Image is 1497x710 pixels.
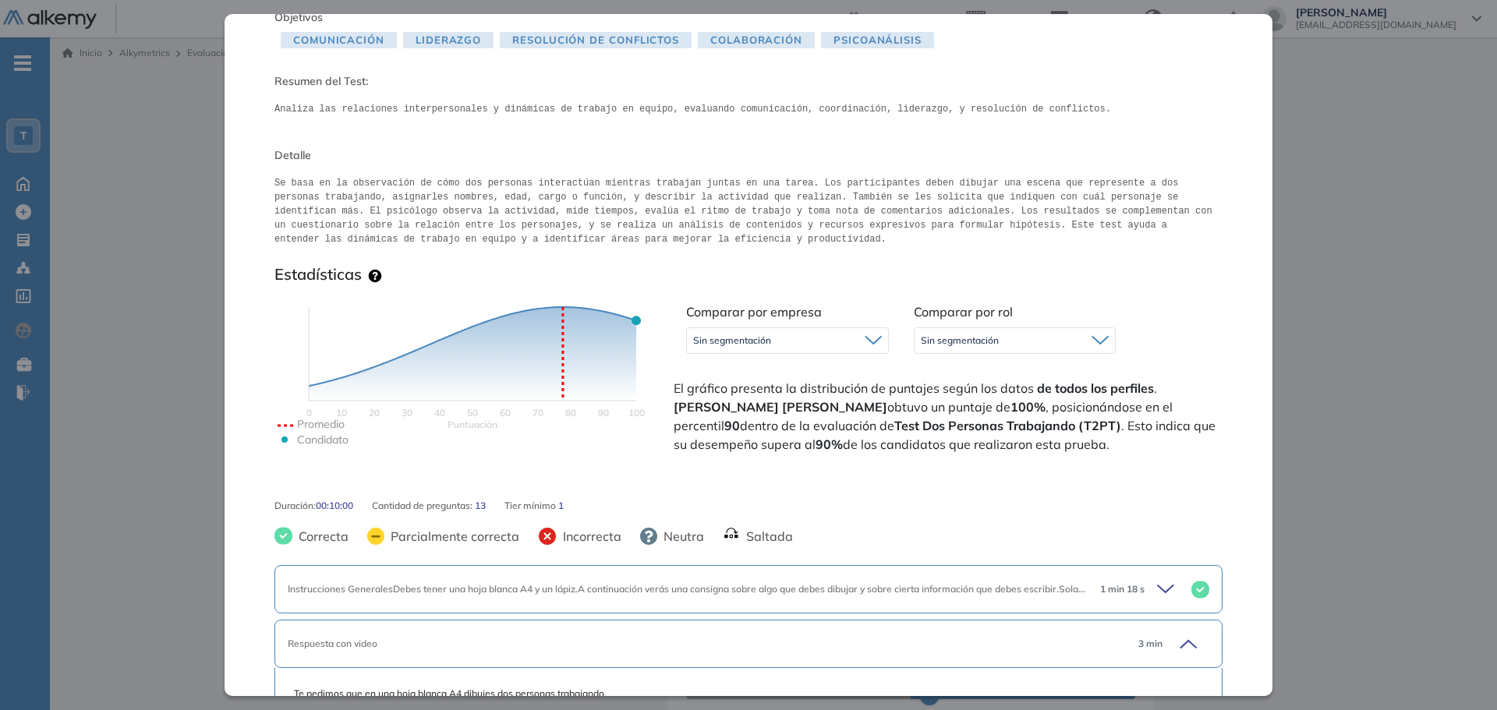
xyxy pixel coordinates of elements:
span: Duración : [274,499,316,513]
text: 30 [402,407,412,419]
span: Sin segmentación [693,334,771,347]
strong: [PERSON_NAME] [782,399,887,415]
strong: [PERSON_NAME] [674,399,779,415]
strong: 90 [724,418,740,433]
span: El gráfico presenta la distribución de puntajes según los datos . obtuvo un puntaje de , posicion... [674,379,1219,454]
text: 100 [628,407,645,419]
div: Widget de chat [1419,635,1497,710]
span: Correcta [292,527,349,546]
text: 80 [565,407,576,419]
text: 0 [306,407,312,419]
h3: Estadísticas [274,265,362,284]
span: Psicoanálisis [821,32,934,48]
strong: de todos los perfiles [1037,380,1154,396]
span: Liderazgo [403,32,494,48]
div: Respuesta con video [288,637,1117,651]
span: Comunicación [281,32,397,48]
iframe: Chat Widget [1419,635,1497,710]
text: 50 [467,407,478,419]
span: Resumen del Test: [274,73,1223,90]
text: Candidato [297,433,349,447]
text: Scores [448,419,497,430]
span: Parcialmente correcta [384,527,519,546]
text: 60 [500,407,511,419]
strong: Test Dos Personas Trabajando (T2PT) [894,418,1121,433]
strong: 100% [1010,399,1046,415]
span: Colaboración [698,32,815,48]
span: Sin segmentación [921,334,999,347]
pre: Analiza las relaciones interpersonales y dinámicas de trabajo en equipo, evaluando comunicación, ... [274,102,1223,116]
span: Resolución de Conflictos [500,32,692,48]
text: 90 [598,407,609,419]
text: 10 [336,407,347,419]
span: 3 min [1138,637,1163,651]
text: 20 [369,407,380,419]
span: Detalle [274,147,1223,164]
span: 1 min 18 s [1100,582,1145,596]
span: Incorrecta [557,527,621,546]
text: 40 [434,407,445,419]
pre: Se basa en la observación de cómo dos personas interactúan mientras trabajan juntas en una tarea.... [274,176,1223,246]
span: Saltada [740,527,793,546]
text: 70 [533,407,543,419]
span: Neutra [657,527,704,546]
text: Promedio [297,417,345,431]
span: Comparar por empresa [686,304,822,320]
span: Comparar por rol [914,304,1013,320]
strong: 90% [816,436,843,452]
